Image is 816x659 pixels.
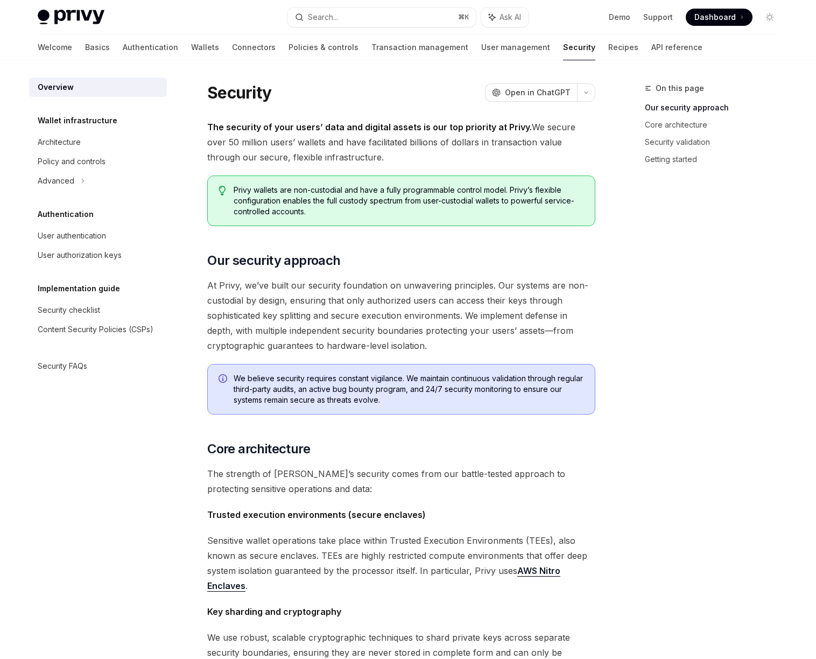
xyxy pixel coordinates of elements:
a: Connectors [232,34,276,60]
div: Policy and controls [38,155,105,168]
a: Architecture [29,132,167,152]
strong: The security of your users’ data and digital assets is our top priority at Privy. [207,122,532,132]
button: Search...⌘K [287,8,476,27]
a: Policy and controls [29,152,167,171]
a: Recipes [608,34,638,60]
div: User authorization keys [38,249,122,262]
a: API reference [651,34,702,60]
svg: Tip [219,186,226,195]
a: Support [643,12,673,23]
div: Security FAQs [38,360,87,373]
a: Security [563,34,595,60]
img: light logo [38,10,104,25]
span: The strength of [PERSON_NAME]’s security comes from our battle-tested approach to protecting sens... [207,466,595,496]
h5: Authentication [38,208,94,221]
a: User authorization keys [29,246,167,265]
a: Our security approach [645,99,787,116]
a: Policies & controls [289,34,358,60]
svg: Info [219,374,229,385]
span: On this page [656,82,704,95]
span: Open in ChatGPT [505,87,571,98]
div: Search... [308,11,338,24]
a: Getting started [645,151,787,168]
h5: Implementation guide [38,282,120,295]
a: Transaction management [371,34,468,60]
span: Sensitive wallet operations take place within Trusted Execution Environments (TEEs), also known a... [207,533,595,593]
div: Content Security Policies (CSPs) [38,323,153,336]
a: Dashboard [686,9,752,26]
span: We believe security requires constant vigilance. We maintain continuous validation through regula... [234,373,584,405]
button: Toggle dark mode [761,9,778,26]
a: Authentication [123,34,178,60]
span: Dashboard [694,12,736,23]
a: Overview [29,78,167,97]
a: Demo [609,12,630,23]
span: We secure over 50 million users’ wallets and have facilitated billions of dollars in transaction ... [207,120,595,165]
strong: Key sharding and cryptography [207,606,341,617]
a: Welcome [38,34,72,60]
span: ⌘ K [458,13,469,22]
a: Security checklist [29,300,167,320]
a: Core architecture [645,116,787,134]
a: Security validation [645,134,787,151]
a: User authentication [29,226,167,246]
button: Open in ChatGPT [485,83,577,102]
h5: Wallet infrastructure [38,114,117,127]
span: Ask AI [500,12,521,23]
button: Ask AI [481,8,529,27]
a: Wallets [191,34,219,60]
a: Basics [85,34,110,60]
div: Advanced [38,174,74,187]
div: Security checklist [38,304,100,317]
span: Our security approach [207,252,340,269]
span: At Privy, we’ve built our security foundation on unwavering principles. Our systems are non-custo... [207,278,595,353]
div: Overview [38,81,74,94]
a: Content Security Policies (CSPs) [29,320,167,339]
h1: Security [207,83,271,102]
strong: Trusted execution environments (secure enclaves) [207,509,426,520]
div: User authentication [38,229,106,242]
div: Architecture [38,136,81,149]
span: Core architecture [207,440,310,458]
span: Privy wallets are non-custodial and have a fully programmable control model. Privy’s flexible con... [234,185,584,217]
a: User management [481,34,550,60]
a: Security FAQs [29,356,167,376]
